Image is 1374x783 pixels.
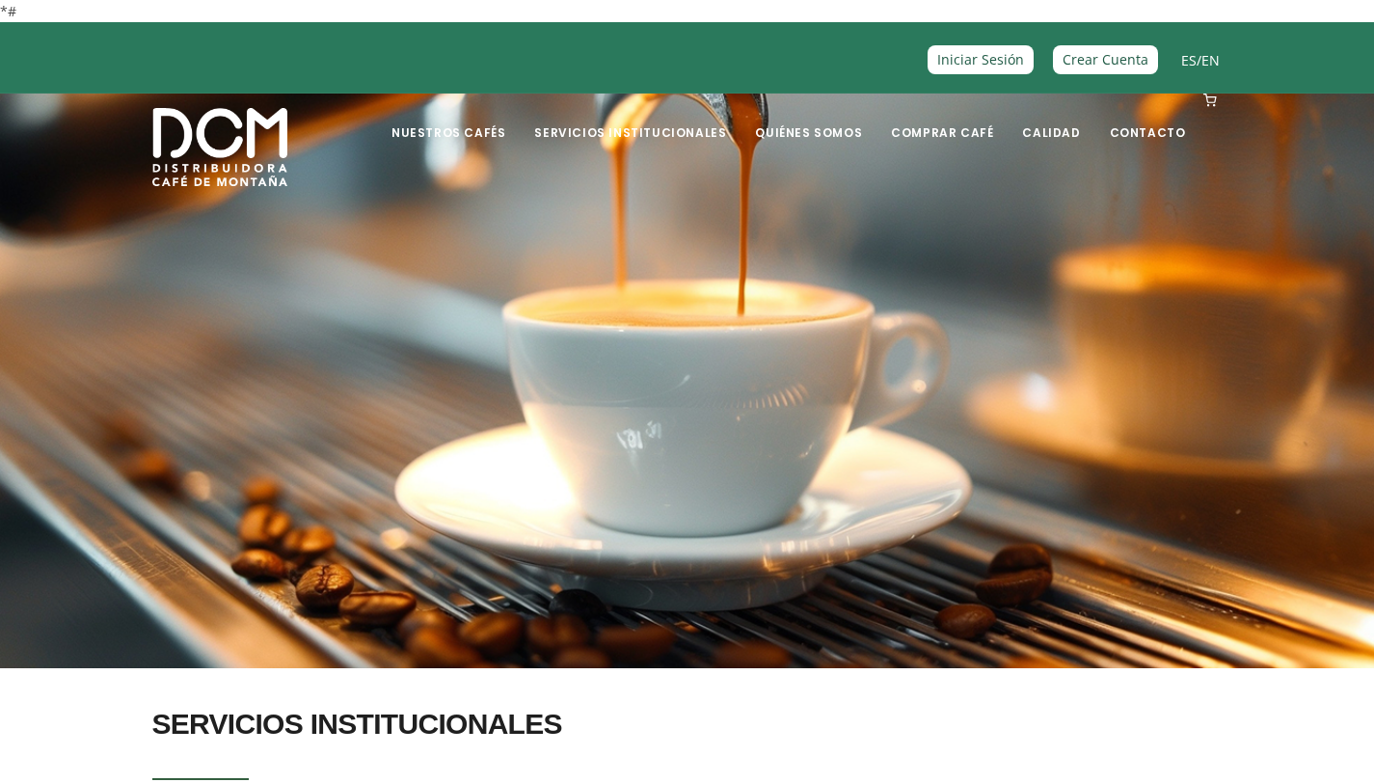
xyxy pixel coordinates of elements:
a: Nuestros Cafés [380,95,517,141]
a: Iniciar Sesión [928,45,1034,73]
a: Quiénes Somos [743,95,874,141]
a: ES [1181,51,1197,69]
a: Contacto [1098,95,1198,141]
a: Servicios Institucionales [523,95,738,141]
a: Crear Cuenta [1053,45,1158,73]
h2: SERVICIOS INSTITUCIONALES [152,697,1223,751]
a: EN [1201,51,1220,69]
span: / [1181,49,1220,71]
a: Calidad [1010,95,1091,141]
a: Comprar Café [879,95,1005,141]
